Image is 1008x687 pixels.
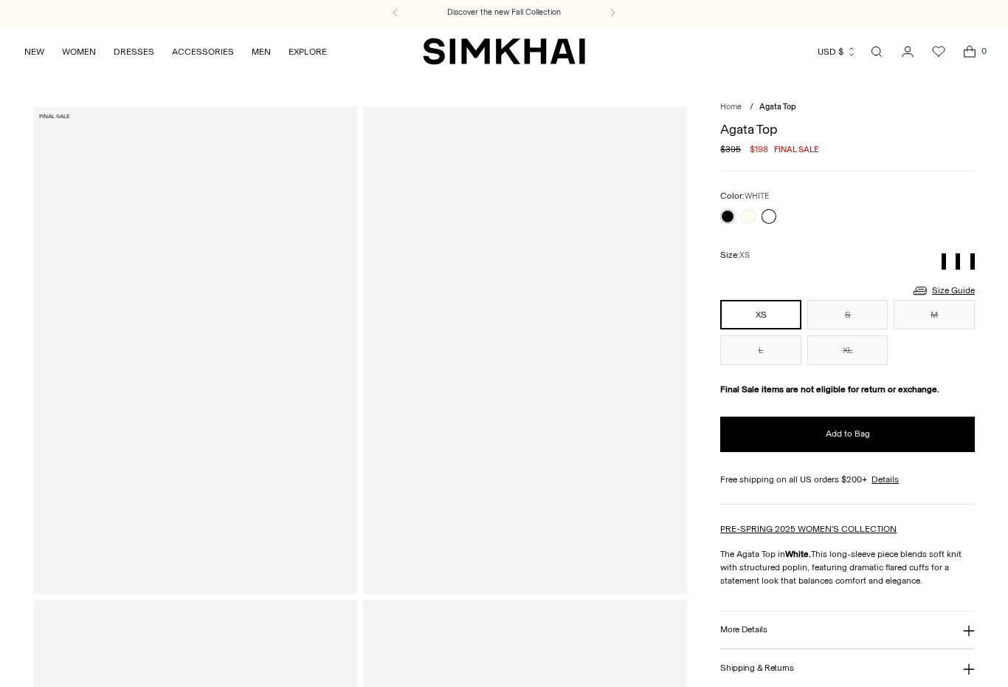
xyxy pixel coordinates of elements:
[720,612,975,649] button: More Details
[826,428,870,440] span: Add to Bag
[720,524,897,534] a: PRE-SPRING 2025 WOMEN'S COLLECTION
[750,143,768,156] span: $198
[720,649,975,687] button: Shipping & Returns
[62,35,96,68] a: WOMEN
[447,7,561,18] a: Discover the new Fall Collection
[807,300,888,329] button: S
[720,384,939,394] strong: Final Sale items are not eligible for return or exchange.
[911,281,975,300] a: Size Guide
[720,101,975,114] nav: breadcrumbs
[720,300,801,329] button: XS
[363,107,687,594] a: Agata Top
[720,189,769,203] label: Color:
[720,625,767,635] h3: More Details
[289,35,327,68] a: EXPLORE
[423,37,585,66] a: SIMKHAI
[720,663,794,673] h3: Shipping & Returns
[172,35,234,68] a: ACCESSORIES
[893,37,922,66] a: Go to the account page
[862,37,891,66] a: Open search modal
[720,248,750,262] label: Size:
[977,44,990,58] span: 0
[720,473,975,486] div: Free shipping on all US orders $200+
[720,417,975,452] button: Add to Bag
[807,335,888,365] button: XL
[114,35,154,68] a: DRESSES
[871,473,899,486] a: Details
[24,35,44,68] a: NEW
[955,37,984,66] a: Open cart modal
[759,102,796,112] span: Agata Top
[33,107,357,594] a: Agata Top
[818,35,857,68] button: USD $
[720,547,975,587] p: The Agata Top in This long-sleeve piece blends soft knit with structured poplin, featuring dramat...
[745,191,769,201] span: WHITE
[252,35,271,68] a: MEN
[739,250,750,260] span: XS
[924,37,953,66] a: Wishlist
[720,335,801,365] button: L
[894,300,975,329] button: M
[720,123,975,136] h1: Agata Top
[750,101,753,114] div: /
[720,102,742,112] a: Home
[720,143,741,156] s: $395
[785,549,811,559] strong: White.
